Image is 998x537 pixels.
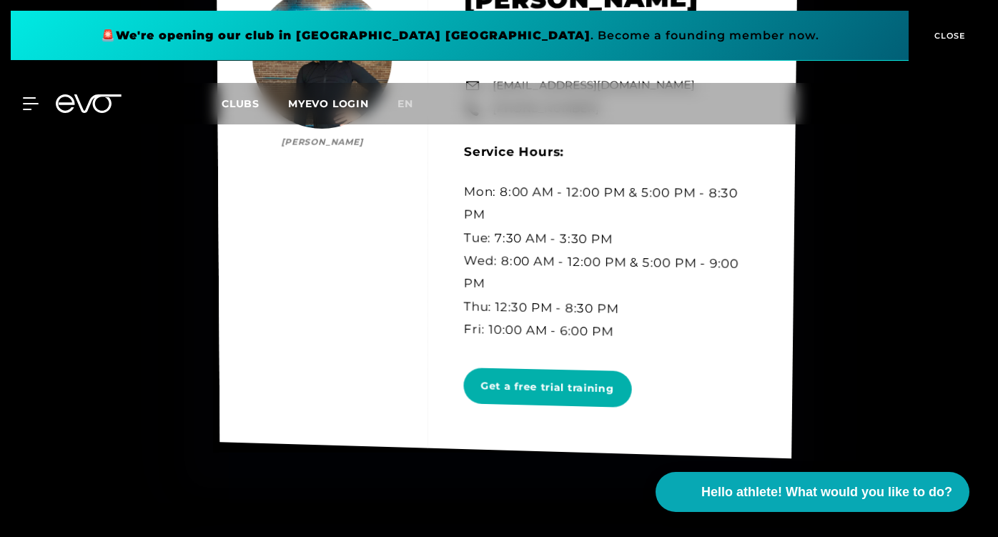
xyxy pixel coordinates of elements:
[397,97,413,110] font: en
[934,31,966,41] font: CLOSE
[222,97,288,110] a: Clubs
[656,472,969,512] button: Hello athlete! What would you like to do?
[463,357,637,418] a: Get a free trial training
[288,97,369,110] a: MYEVO LOGIN
[480,379,613,395] font: Get a free trial training
[397,96,430,112] a: en
[909,11,987,61] button: CLOSE
[701,485,952,499] font: Hello athlete! What would you like to do?
[222,97,260,110] font: Clubs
